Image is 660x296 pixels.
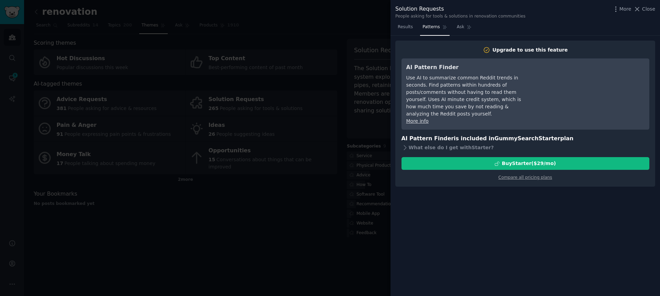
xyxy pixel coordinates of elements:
h3: AI Pattern Finder [406,63,532,72]
h3: AI Pattern Finder is included in plan [401,134,649,143]
div: Use AI to summarize common Reddit trends in seconds. Find patterns within hundreds of posts/comme... [406,74,532,118]
button: More [612,6,631,13]
div: People asking for tools & solutions in renovation communities [395,13,526,20]
span: Ask [457,24,464,30]
button: Close [634,6,655,13]
span: GummySearch Starter [494,135,560,142]
a: Results [395,22,415,36]
a: Compare all pricing plans [498,175,552,180]
a: More info [406,118,429,124]
span: More [619,6,631,13]
div: Upgrade to use this feature [493,46,568,54]
a: Ask [454,22,474,36]
span: Patterns [422,24,440,30]
div: Solution Requests [395,5,526,13]
iframe: YouTube video player [541,63,645,115]
a: Patterns [420,22,449,36]
span: Close [642,6,655,13]
span: Results [398,24,413,30]
div: Buy Starter ($ 29 /mo ) [502,160,556,167]
button: BuyStarter($29/mo) [401,157,649,170]
div: What else do I get with Starter ? [401,143,649,152]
